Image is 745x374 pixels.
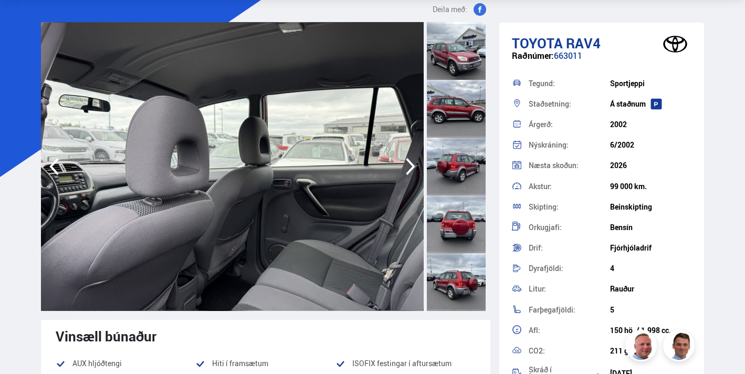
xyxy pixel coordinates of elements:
[529,183,610,190] div: Akstur:
[610,79,691,88] div: Sportjeppi
[41,22,424,311] img: 3561295.jpeg
[610,264,691,273] div: 4
[512,50,554,61] span: Raðnúmer:
[529,80,610,87] div: Tegund:
[610,347,691,355] div: 211 g/km
[610,141,691,149] div: 6/2002
[512,51,691,71] div: 663011
[610,203,691,211] div: Beinskipting
[566,34,601,53] span: RAV4
[529,306,610,314] div: Farþegafjöldi:
[610,306,691,314] div: 5
[610,326,691,335] div: 150 hö. / 1.998 cc.
[529,203,610,211] div: Skipting:
[610,285,691,293] div: Rauður
[529,121,610,128] div: Árgerð:
[529,265,610,272] div: Dyrafjöldi:
[654,28,696,60] img: brand logo
[433,3,467,16] span: Deila með:
[56,328,476,344] div: Vinsæll búnaður
[529,285,610,293] div: Litur:
[529,224,610,231] div: Orkugjafi:
[8,4,40,36] button: Opna LiveChat spjallviðmót
[610,244,691,252] div: Fjórhjóladrif
[512,34,563,53] span: Toyota
[428,3,490,16] button: Deila með:
[529,162,610,169] div: Næsta skoðun:
[529,347,610,355] div: CO2:
[529,141,610,149] div: Nýskráning:
[529,244,610,252] div: Drif:
[627,331,658,363] img: siFngHWaQ9KaOqBr.png
[610,120,691,129] div: 2002
[610,182,691,191] div: 99 000 km.
[195,357,335,370] li: Hiti í framsætum
[529,327,610,334] div: Afl:
[665,331,696,363] img: FbJEzSuNWCJXmdc-.webp
[335,357,476,370] li: ISOFIX festingar í aftursætum
[529,100,610,108] div: Staðsetning:
[56,357,196,370] li: AUX hljóðtengi
[610,223,691,232] div: Bensín
[610,161,691,170] div: 2026
[610,100,691,108] div: Á staðnum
